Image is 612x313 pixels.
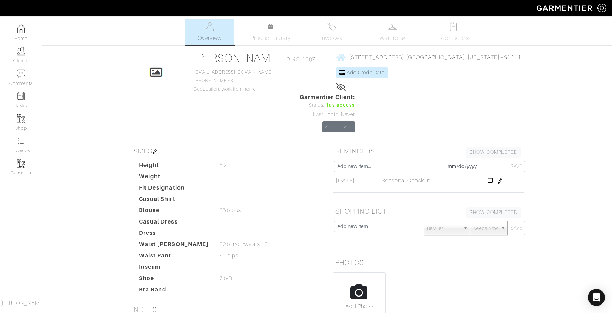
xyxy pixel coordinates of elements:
[220,161,227,169] span: 5'2
[427,221,460,236] span: Retailer
[508,221,525,235] button: SAVE
[134,206,214,218] dt: Blouse
[466,147,521,158] a: SHOW COMPLETED
[131,144,322,158] h5: SIZES
[134,229,214,240] dt: Dress
[321,34,342,42] span: Invoices
[194,52,281,64] a: [PERSON_NAME]
[134,263,214,274] dt: Inseam
[449,22,458,31] img: todo-9ac3debb85659649dc8f770b8b6100bb5dab4b48dedcbae339e5042a72dfd3cc.svg
[307,19,356,45] a: Invoices
[597,4,606,12] img: gear-icon-white-bd11855cb880d31180b6d7d6211b90ccbf57a29d726f0c71d8c61bd08dd39cc2.png
[388,22,397,31] img: wardrobe-487a4870c1b7c33e795ec22d11cfc2ed9d08956e64fb3008fe2437562e282088.svg
[194,70,273,75] a: [EMAIL_ADDRESS][DOMAIN_NAME]
[336,67,388,78] a: Add Credit Card
[347,70,385,75] span: Add Credit Card
[533,2,597,14] img: garmentier-logo-header-white-b43fb05a5012e4ada735d5af1a66efaba907eab6374d6393d1fbf88cb4ef424d.png
[220,240,268,249] span: 32.5 inch/wears 10
[334,161,444,172] input: Add new item...
[17,47,25,56] img: clients-icon-6bae9207a08558b7cb47a8932f037763ab4055f8c8b6bfacd5dc20c3e0201464.png
[382,176,431,185] span: Seasonal Check-in
[134,240,214,251] dt: Waist [PERSON_NAME]
[17,92,25,100] img: reminder-icon-8004d30b9f0a5d33ae49ab947aed9ed385cf756f9e5892f1edd6e32f2345188e.png
[333,204,524,218] h5: SHOPPING LIST
[349,54,521,60] span: [STREET_ADDRESS] [GEOGRAPHIC_DATA], [US_STATE] - 95111
[336,53,521,62] a: [STREET_ADDRESS] [GEOGRAPHIC_DATA], [US_STATE] - 95111
[327,22,336,31] img: orders-27d20c2124de7fd6de4e0e44c1d41de31381a507db9b33961299e4e07d508b8c.svg
[334,221,424,232] input: Add new item
[198,34,221,42] span: Overview
[17,159,25,168] img: garments-icon-b7da505a4dc4fd61783c78ac3ca0ef83fa9d6f193b1c9dc38574b1d14d53ca28.png
[429,19,478,45] a: Look Books
[134,274,214,285] dt: Shoe
[336,176,355,185] span: [DATE]
[134,285,214,297] dt: Bra Band
[134,184,214,195] dt: Fit Designation
[466,207,521,218] a: SHOW COMPLETED
[17,24,25,33] img: dashboard-icon-dbcd8f5a0b271acd01030246c82b418ddd0df26cd7fceb0bd07c9910d44c42f6.png
[134,161,214,172] dt: Height
[17,137,25,145] img: orders-icon-0abe47150d42831381b5fb84f609e132dff9fe21cb692f30cb5eec754e2cba89.png
[17,69,25,78] img: comment-icon-a0a6a9ef722e966f86d9cbdc48e553b5cf19dbc54f86b18d962a5391bc8f6eb6.png
[194,70,273,92] span: [PHONE_NUMBER] Occupation: work from home
[220,274,232,283] span: 7.5/8
[324,102,355,109] span: Has access
[508,161,525,172] button: SAVE
[134,251,214,263] dt: Waist Pant
[322,121,355,132] a: Send Invite
[438,34,469,42] span: Look Books
[333,255,524,269] h5: PHOTOS
[185,19,234,45] a: Overview
[497,178,503,184] img: pen-cf24a1663064a2ec1b9c1bd2387e9de7a2fa800b781884d57f21acf72779bad2.png
[205,22,214,31] img: basicinfo-40fd8af6dae0f16599ec9e87c0ef1c0a1fdea2edbe929e3d69a839185d80c458.svg
[134,172,214,184] dt: Weight
[300,102,355,109] div: Status:
[380,34,405,42] span: Wardrobe
[300,93,355,102] span: Garmentier Client:
[220,206,243,215] span: 36.5 bust
[251,34,291,42] span: Product Library
[285,55,316,64] span: ID: #215087
[588,289,605,306] div: Open Intercom Messenger
[152,149,158,154] img: pen-cf24a1663064a2ec1b9c1bd2387e9de7a2fa800b781884d57f21acf72779bad2.png
[246,23,295,42] a: Product Library
[368,19,417,45] a: Wardrobe
[134,218,214,229] dt: Casual Dress
[134,195,214,206] dt: Casual Shirt
[473,221,498,236] span: Needs Now
[300,111,355,118] div: Last Login: Never
[333,144,524,158] h5: REMINDERS
[17,114,25,123] img: garments-icon-b7da505a4dc4fd61783c78ac3ca0ef83fa9d6f193b1c9dc38574b1d14d53ca28.png
[220,251,238,260] span: 41 hips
